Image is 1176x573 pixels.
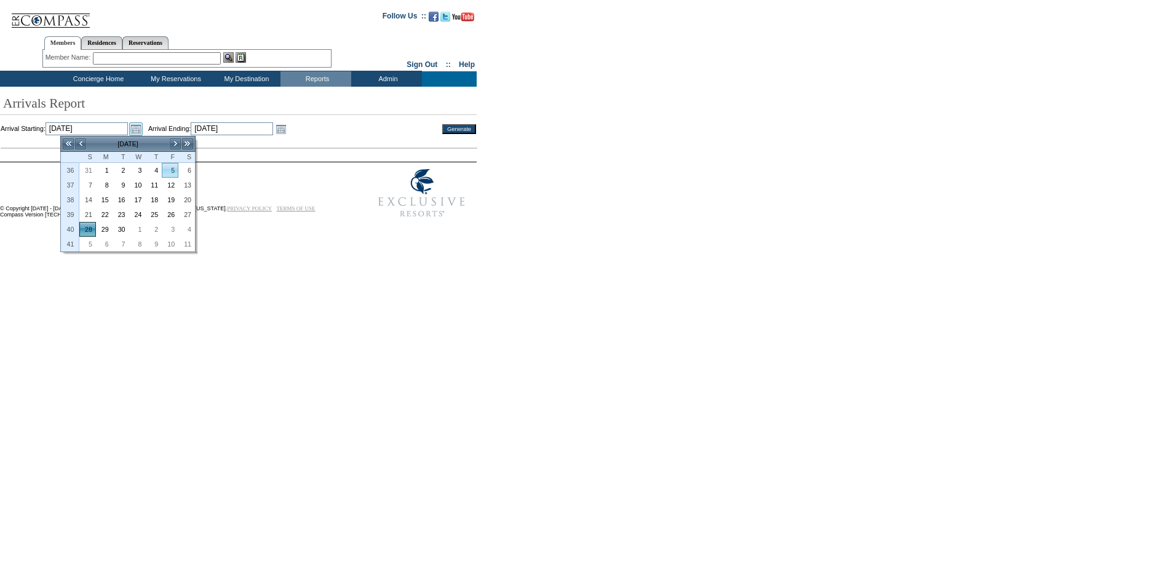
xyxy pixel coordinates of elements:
a: 10 [130,178,145,192]
a: 2 [113,164,129,177]
td: Sunday, September 21, 2025 [79,207,96,222]
a: 5 [162,164,178,177]
td: Friday, October 03, 2025 [162,222,178,237]
a: 21 [80,208,95,221]
a: PRIVACY POLICY [227,205,272,211]
a: 23 [113,208,129,221]
a: 12 [162,178,178,192]
img: View [223,52,234,63]
td: Thursday, September 18, 2025 [145,192,162,207]
td: Thursday, September 04, 2025 [145,163,162,178]
td: Tuesday, September 23, 2025 [113,207,129,222]
td: Sunday, September 14, 2025 [79,192,96,207]
a: 31 [80,164,95,177]
a: 26 [162,208,178,221]
a: 17 [130,193,145,207]
th: 40 [61,222,79,237]
td: Saturday, September 13, 2025 [178,178,195,192]
td: Tuesday, September 02, 2025 [113,163,129,178]
td: Reports [280,71,351,87]
a: 10 [162,237,178,251]
a: 4 [146,164,161,177]
td: Follow Us :: [383,10,426,25]
td: Monday, September 15, 2025 [96,192,113,207]
td: Tuesday, September 30, 2025 [113,222,129,237]
a: 1 [97,164,112,177]
td: Friday, September 12, 2025 [162,178,178,192]
span: :: [446,60,451,69]
img: Follow us on Twitter [440,12,450,22]
a: Sign Out [407,60,437,69]
th: 41 [61,237,79,251]
th: Friday [162,152,178,163]
td: Friday, October 10, 2025 [162,237,178,251]
td: Monday, September 01, 2025 [96,163,113,178]
a: < [74,138,87,150]
td: Saturday, September 06, 2025 [178,163,195,178]
td: Thursday, October 09, 2025 [145,237,162,251]
a: 11 [146,178,161,192]
td: Wednesday, September 17, 2025 [129,192,146,207]
a: 3 [162,223,178,236]
a: 9 [113,178,129,192]
a: Open the calendar popup. [274,122,288,136]
img: Compass Home [10,3,90,28]
td: Wednesday, September 03, 2025 [129,163,146,178]
th: Monday [96,152,113,163]
th: Thursday [145,152,162,163]
div: Member Name: [46,52,93,63]
td: Friday, September 26, 2025 [162,207,178,222]
a: 14 [80,193,95,207]
td: Monday, September 22, 2025 [96,207,113,222]
td: Wednesday, October 08, 2025 [129,237,146,251]
a: 7 [80,178,95,192]
th: Saturday [178,152,195,163]
a: Help [459,60,475,69]
td: Wednesday, September 10, 2025 [129,178,146,192]
a: 27 [179,208,194,221]
a: 3 [130,164,145,177]
a: TERMS OF USE [277,205,316,211]
a: 11 [179,237,194,251]
a: 1 [130,223,145,236]
a: 24 [130,208,145,221]
a: 6 [97,237,112,251]
a: Reservations [122,36,169,49]
a: Open the calendar popup. [129,122,143,136]
a: 16 [113,193,129,207]
td: Thursday, September 25, 2025 [145,207,162,222]
img: Become our fan on Facebook [429,12,439,22]
td: Concierge Home [55,71,139,87]
th: Wednesday [129,152,146,163]
a: 20 [179,193,194,207]
a: 8 [97,178,112,192]
td: Sunday, August 31, 2025 [79,163,96,178]
a: 4 [179,223,194,236]
a: 13 [179,178,194,192]
td: Saturday, October 11, 2025 [178,237,195,251]
td: Arrival Starting: Arrival Ending: [1,122,426,136]
a: > [169,138,181,150]
a: 5 [80,237,95,251]
td: Sunday, September 07, 2025 [79,178,96,192]
td: Admin [351,71,422,87]
img: Exclusive Resorts [367,162,477,224]
th: 37 [61,178,79,192]
a: 6 [179,164,194,177]
a: 8 [130,237,145,251]
td: Sunday, September 28, 2025 [79,222,96,237]
td: Wednesday, September 24, 2025 [129,207,146,222]
a: Residences [81,36,122,49]
th: 38 [61,192,79,207]
a: 22 [97,208,112,221]
td: My Reservations [139,71,210,87]
td: Saturday, October 04, 2025 [178,222,195,237]
a: 30 [113,223,129,236]
td: Saturday, September 20, 2025 [178,192,195,207]
a: 9 [146,237,161,251]
img: Reservations [236,52,246,63]
a: Become our fan on Facebook [429,15,439,23]
td: Tuesday, September 09, 2025 [113,178,129,192]
a: 2 [146,223,161,236]
img: Subscribe to our YouTube Channel [452,12,474,22]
